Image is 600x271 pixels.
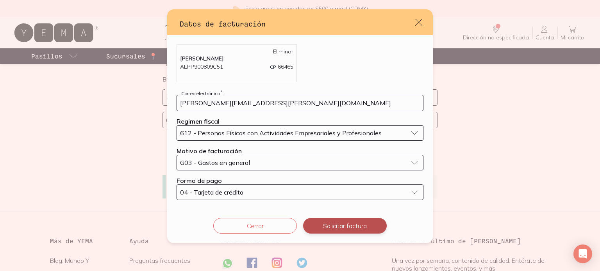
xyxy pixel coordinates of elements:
label: Correo electrónico [179,90,224,96]
button: Cerrar [213,218,297,234]
button: G03 - Gastos en general [177,155,423,170]
label: Motivo de facturación [177,147,242,155]
span: 04 - Tarjeta de crédito [180,189,243,195]
a: Eliminar [273,48,293,55]
div: Open Intercom Messenger [573,244,592,263]
div: default [167,9,433,243]
span: CP [270,64,276,70]
button: 612 - Personas Físicas con Actividades Empresariales y Profesionales [177,125,423,141]
span: 612 - Personas Físicas con Actividades Empresariales y Profesionales [180,130,382,136]
h3: Datos de facturación [180,19,414,29]
p: 66465 [270,63,293,71]
p: [PERSON_NAME] [180,55,293,62]
button: Solicitar factura [303,218,387,234]
span: G03 - Gastos en general [180,159,250,166]
p: AEPP900809C51 [180,63,223,71]
label: Regimen fiscal [177,117,220,125]
button: 04 - Tarjeta de crédito [177,184,423,200]
label: Forma de pago [177,177,222,184]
